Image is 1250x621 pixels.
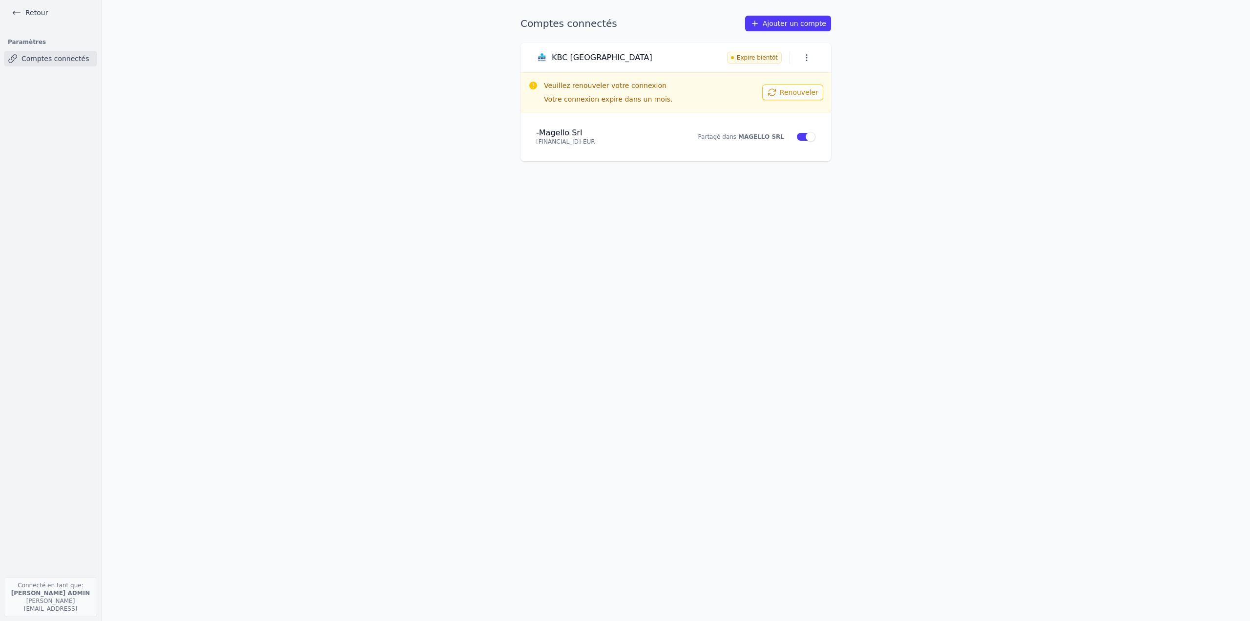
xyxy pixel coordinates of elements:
[552,53,652,63] h3: KBC [GEOGRAPHIC_DATA]
[4,51,97,66] a: Comptes connectés
[4,35,97,49] h3: Paramètres
[738,133,784,140] a: MAGELLO SRL
[745,16,831,31] a: Ajouter un compte
[536,128,679,138] h4: - Magello Srl
[727,52,782,64] span: Expire bientôt
[521,17,617,30] h1: Comptes connectés
[8,6,52,20] a: Retour
[4,577,97,617] p: Connecté en tant que: [PERSON_NAME][EMAIL_ADDRESS]
[536,138,679,146] p: [FINANCIAL_ID] - EUR
[544,81,762,90] h3: Veuillez renouveler votre connexion
[762,85,823,100] button: Renouveler
[690,133,784,141] p: Partagé dans
[536,52,548,64] img: KBC Brussels logo
[544,94,762,104] p: Votre connexion expire dans un mois.
[11,590,90,597] strong: [PERSON_NAME] ADMIN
